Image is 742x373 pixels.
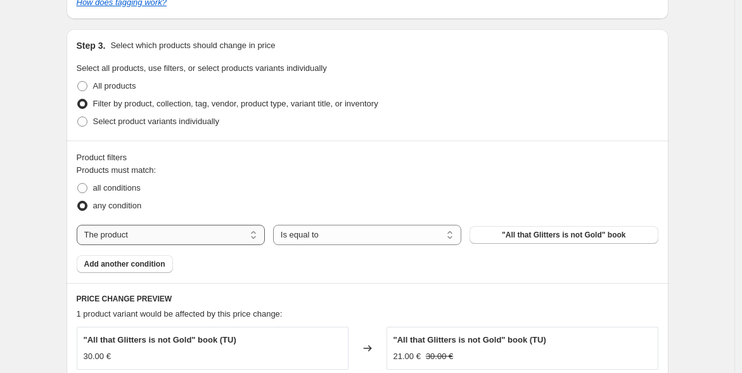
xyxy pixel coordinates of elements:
button: Add another condition [77,255,173,273]
span: 1 product variant would be affected by this price change: [77,309,283,319]
span: Select all products, use filters, or select products variants individually [77,63,327,73]
span: Products must match: [77,165,157,175]
div: Product filters [77,151,658,164]
h6: PRICE CHANGE PREVIEW [77,294,658,304]
div: 21.00 € [393,350,421,363]
span: all conditions [93,183,141,193]
span: Select product variants individually [93,117,219,126]
span: "All that Glitters is not Gold" book (TU) [84,335,236,345]
span: any condition [93,201,142,210]
div: 30.00 € [84,350,111,363]
span: "All that Glitters is not Gold" book (TU) [393,335,546,345]
p: Select which products should change in price [110,39,275,52]
span: "All that Glitters is not Gold" book [502,230,625,240]
button: "All that Glitters is not Gold" book [470,226,658,244]
span: All products [93,81,136,91]
span: Filter by product, collection, tag, vendor, product type, variant title, or inventory [93,99,378,108]
span: Add another condition [84,259,165,269]
h2: Step 3. [77,39,106,52]
strike: 30.00 € [426,350,453,363]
